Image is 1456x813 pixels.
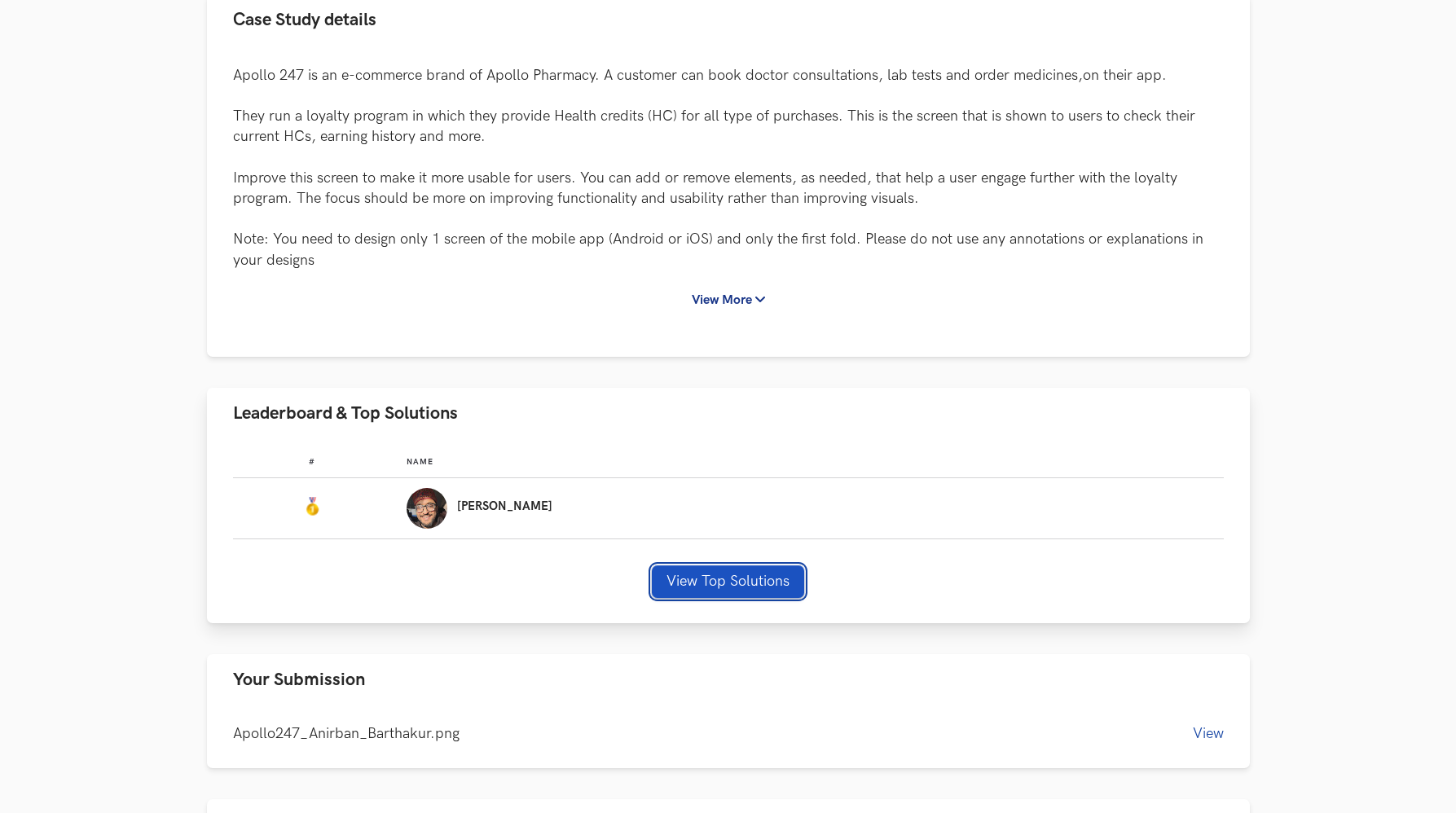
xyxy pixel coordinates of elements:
[233,9,376,31] span: Case Study details
[1193,725,1224,742] button: View
[407,488,447,529] img: Profile photo
[302,497,322,516] img: Gold Medal
[233,669,365,691] span: Your Submission
[233,725,460,742] span: Apollo247_Anirban_Barthakur.png
[407,457,433,467] span: Name
[677,285,780,315] button: View More
[233,402,458,424] span: Leaderboard & Top Solutions
[309,457,315,467] span: #
[652,565,804,598] button: View Top Solutions
[207,705,1250,768] div: Your Submission
[207,388,1250,439] button: Leaderboard & Top Solutions
[207,46,1250,357] div: Case Study details
[207,439,1250,624] div: Leaderboard & Top Solutions
[233,65,1224,270] p: Apollo 247 is an e-commerce brand of Apollo Pharmacy. A customer can book doctor consultations, l...
[233,444,1224,539] table: Leaderboard
[207,654,1250,705] button: Your Submission
[457,500,552,513] p: [PERSON_NAME]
